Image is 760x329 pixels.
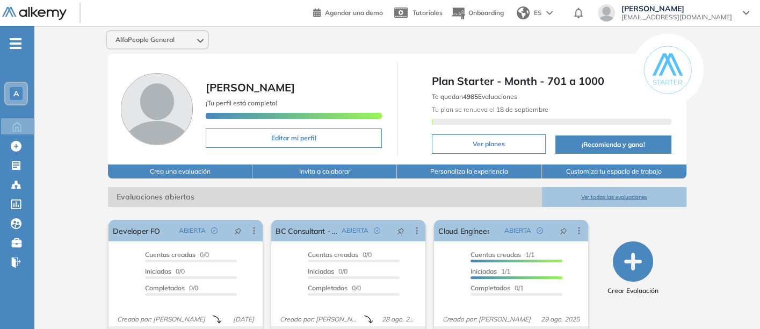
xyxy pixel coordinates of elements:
span: 0/0 [145,267,185,275]
b: 18 de septiembre [495,105,548,113]
a: Developer FO [113,220,160,241]
span: Creado por: [PERSON_NAME] [276,314,364,324]
span: check-circle [374,227,380,234]
span: AlfaPeople General [115,35,175,44]
span: pushpin [234,226,242,235]
img: arrow [546,11,553,15]
span: 28 ago. 2025 [378,314,421,324]
span: Cuentas creadas [145,251,196,259]
span: ABIERTA [504,226,531,235]
span: pushpin [560,226,567,235]
span: Tutoriales [412,9,443,17]
a: Agendar una demo [313,5,383,18]
button: Invita a colaborar [252,164,397,178]
button: Ver todas las evaluaciones [542,187,686,207]
i: - [10,42,21,45]
span: check-circle [537,227,543,234]
button: ¡Recomienda y gana! [555,135,671,154]
span: 1/1 [471,267,510,275]
span: Iniciadas [471,267,497,275]
span: [PERSON_NAME] [206,81,295,94]
span: [PERSON_NAME] [621,4,732,13]
span: Creado por: [PERSON_NAME] [438,314,535,324]
span: Completados [308,284,348,292]
span: Iniciadas [145,267,171,275]
button: Customiza tu espacio de trabajo [542,164,686,178]
span: 29 ago. 2025 [537,314,584,324]
span: 0/0 [308,284,361,292]
span: Cuentas creadas [308,251,358,259]
span: [EMAIL_ADDRESS][DOMAIN_NAME] [621,13,732,22]
span: Te quedan Evaluaciones [432,92,517,101]
button: Ver planes [432,134,546,154]
span: Onboarding [468,9,504,17]
span: 0/1 [471,284,524,292]
a: BC Consultant - [GEOGRAPHIC_DATA] [276,220,337,241]
button: Crea una evaluación [108,164,252,178]
span: ¡Tu perfil está completo! [206,99,277,107]
button: Editar mi perfil [206,128,382,148]
button: pushpin [226,222,250,239]
span: Crear Evaluación [607,286,658,296]
img: world [517,6,530,19]
a: Cloud Engineer [438,220,489,241]
span: Iniciadas [308,267,334,275]
span: 0/0 [145,251,209,259]
span: ABIERTA [179,226,206,235]
button: Onboarding [451,2,504,25]
b: 4985 [463,92,478,101]
span: Tu plan se renueva el [432,105,548,113]
img: Logo [2,7,67,20]
span: ABIERTA [342,226,368,235]
span: Completados [471,284,510,292]
span: Completados [145,284,185,292]
span: Agendar una demo [325,9,383,17]
span: Cuentas creadas [471,251,521,259]
span: check-circle [211,227,218,234]
button: pushpin [552,222,575,239]
span: pushpin [397,226,404,235]
span: 0/0 [145,284,198,292]
span: 0/0 [308,267,348,275]
span: A [13,89,19,98]
span: Plan Starter - Month - 701 a 1000 [432,73,671,89]
button: pushpin [389,222,412,239]
span: Evaluaciones abiertas [108,187,541,207]
span: ES [534,8,542,18]
span: 1/1 [471,251,534,259]
button: Personaliza la experiencia [397,164,541,178]
span: 0/0 [308,251,372,259]
button: Crear Evaluación [607,241,658,296]
img: Foto de perfil [121,73,193,145]
span: Creado por: [PERSON_NAME] [113,314,209,324]
span: [DATE] [229,314,258,324]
